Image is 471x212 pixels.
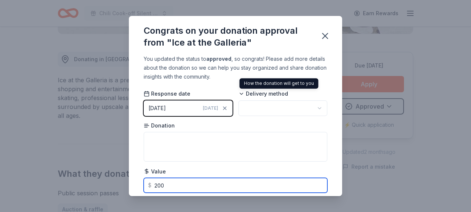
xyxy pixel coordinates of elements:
span: Value [144,168,166,175]
div: Congrats on your donation approval from "Ice at the Galleria" [144,25,311,49]
span: Delivery method [238,90,288,97]
div: You updated the status to , so congrats! Please add more details about the donation so we can hel... [144,54,327,81]
span: Response date [144,90,190,97]
button: [DATE][DATE] [144,100,233,116]
div: How the donation will get to you [240,78,318,89]
div: [DATE] [148,104,166,113]
b: approved [206,56,231,62]
span: Donation [144,122,175,129]
span: [DATE] [203,105,218,111]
